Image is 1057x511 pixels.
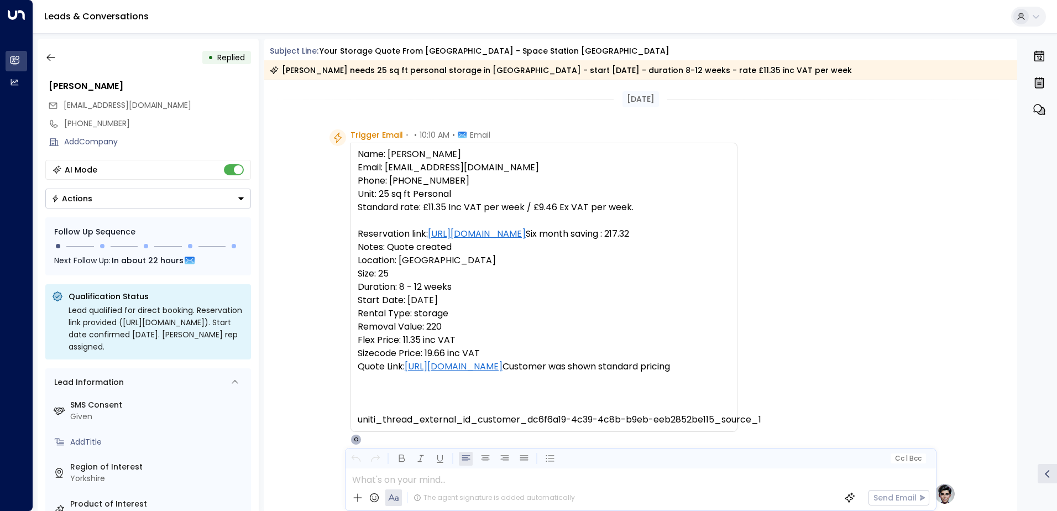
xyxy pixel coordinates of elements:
button: Undo [349,452,363,466]
div: [DATE] [622,91,659,107]
span: [EMAIL_ADDRESS][DOMAIN_NAME] [64,100,191,111]
div: [PERSON_NAME] needs 25 sq ft personal storage in [GEOGRAPHIC_DATA] - start [DATE] - duration 8-12... [270,65,852,76]
p: Qualification Status [69,291,244,302]
div: • [208,48,213,67]
span: • [406,129,409,140]
div: Follow Up Sequence [54,226,242,238]
div: Lead qualified for direct booking. Reservation link provided ([URL][DOMAIN_NAME]). Start date con... [69,304,244,353]
a: [URL][DOMAIN_NAME] [428,227,526,241]
span: Trigger Email [350,129,403,140]
span: mariastead@gmail.com [64,100,191,111]
pre: Name: [PERSON_NAME] Email: [EMAIL_ADDRESS][DOMAIN_NAME] Phone: [PHONE_NUMBER] Unit: 25 sq ft Pers... [358,148,730,426]
span: In about 22 hours [112,254,184,267]
span: 10:10 AM [420,129,449,140]
button: Actions [45,189,251,208]
span: • [452,129,455,140]
div: O [350,434,362,445]
img: profile-logo.png [934,483,956,505]
span: • [414,129,417,140]
div: Yorkshire [70,473,247,484]
div: The agent signature is added automatically [414,493,575,503]
label: Region of Interest [70,461,247,473]
span: Replied [217,52,245,63]
span: Email [470,129,490,140]
span: Cc Bcc [894,455,921,462]
label: Product of Interest [70,498,247,510]
button: Cc|Bcc [890,453,925,464]
button: Redo [368,452,382,466]
div: AI Mode [65,164,97,175]
label: SMS Consent [70,399,247,411]
a: Leads & Conversations [44,10,149,23]
div: Next Follow Up: [54,254,242,267]
div: Button group with a nested menu [45,189,251,208]
div: [PERSON_NAME] [49,80,251,93]
div: Lead Information [50,377,124,388]
a: [URL][DOMAIN_NAME] [405,360,503,373]
div: Your storage quote from [GEOGRAPHIC_DATA] - Space Station [GEOGRAPHIC_DATA] [320,45,669,57]
div: Given [70,411,247,423]
div: Actions [51,194,92,204]
span: | [906,455,908,462]
div: AddTitle [70,436,247,448]
div: [PHONE_NUMBER] [64,118,251,129]
span: Subject Line: [270,45,318,56]
div: AddCompany [64,136,251,148]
